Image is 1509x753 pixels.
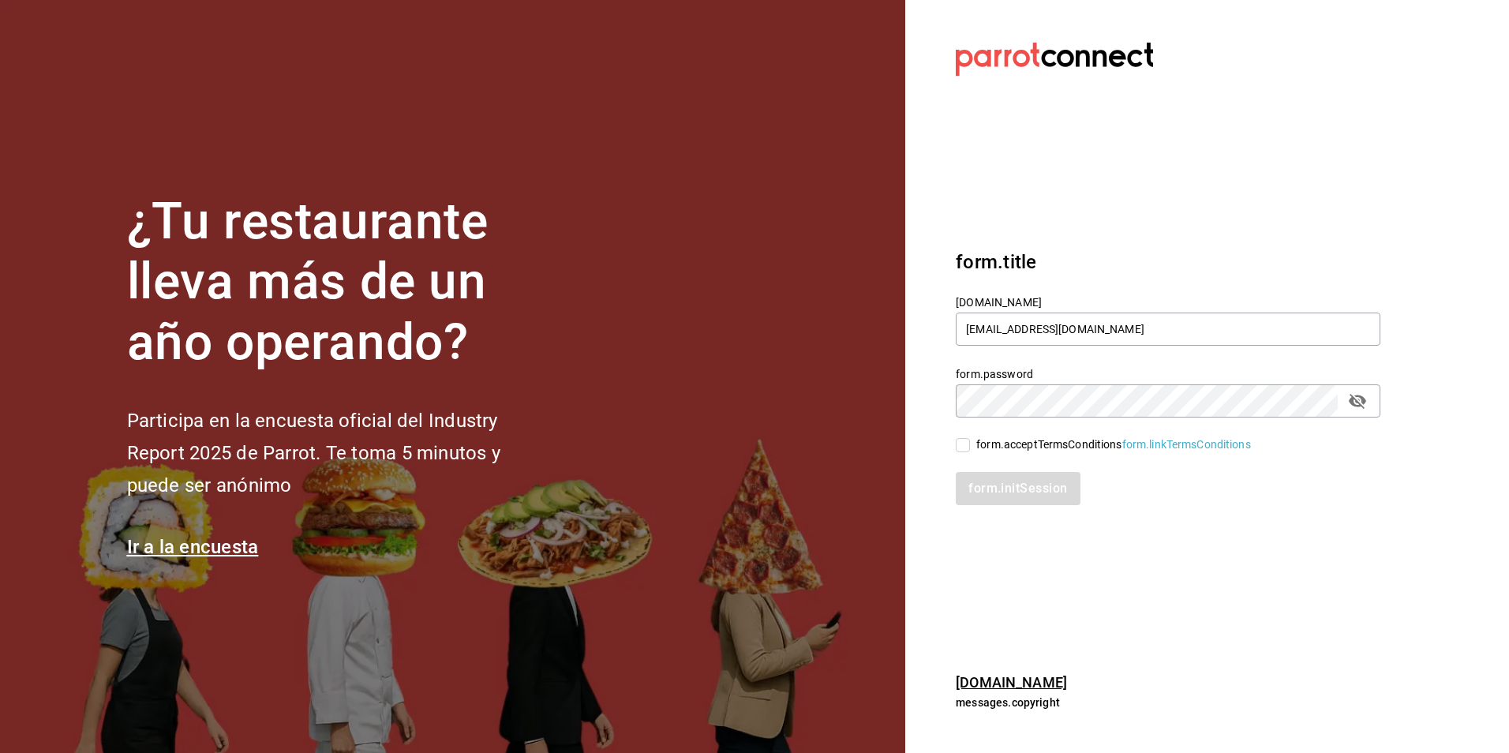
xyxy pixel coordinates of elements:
[956,368,1380,379] label: form.password
[127,536,259,558] a: Ir a la encuesta
[956,296,1380,307] label: [DOMAIN_NAME]
[127,405,553,501] h2: Participa en la encuesta oficial del Industry Report 2025 de Parrot. Te toma 5 minutos y puede se...
[127,192,553,373] h1: ¿Tu restaurante lleva más de un año operando?
[956,695,1380,710] p: messages.copyright
[1344,388,1371,414] button: passwordField
[956,313,1380,346] input: form.placeHolderEmail
[976,436,1251,453] div: form.acceptTermsConditions
[1122,438,1251,451] a: form.linkTermsConditions
[956,674,1067,691] a: [DOMAIN_NAME]
[956,248,1380,276] h3: form.title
